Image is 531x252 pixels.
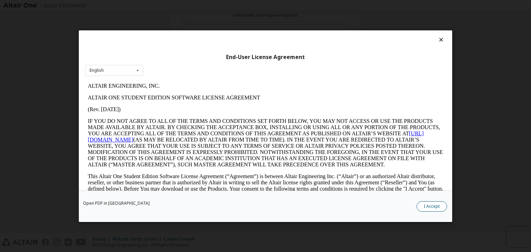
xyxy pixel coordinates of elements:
p: IF YOU DO NOT AGREE TO ALL OF THE TERMS AND CONDITIONS SET FORTH BELOW, YOU MAY NOT ACCESS OR USE... [3,38,358,88]
p: This Altair One Student Edition Software License Agreement (“Agreement”) is between Altair Engine... [3,93,358,118]
div: End-User License Agreement [85,54,446,60]
p: (Rev. [DATE]) [3,26,358,32]
button: I Accept [417,201,447,212]
a: [URL][DOMAIN_NAME] [3,50,339,62]
div: English [90,68,104,72]
p: ALTAIR ENGINEERING, INC. [3,3,358,9]
p: ALTAIR ONE STUDENT EDITION SOFTWARE LICENSE AGREEMENT [3,14,358,21]
a: Open PDF in [GEOGRAPHIC_DATA] [83,201,150,205]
